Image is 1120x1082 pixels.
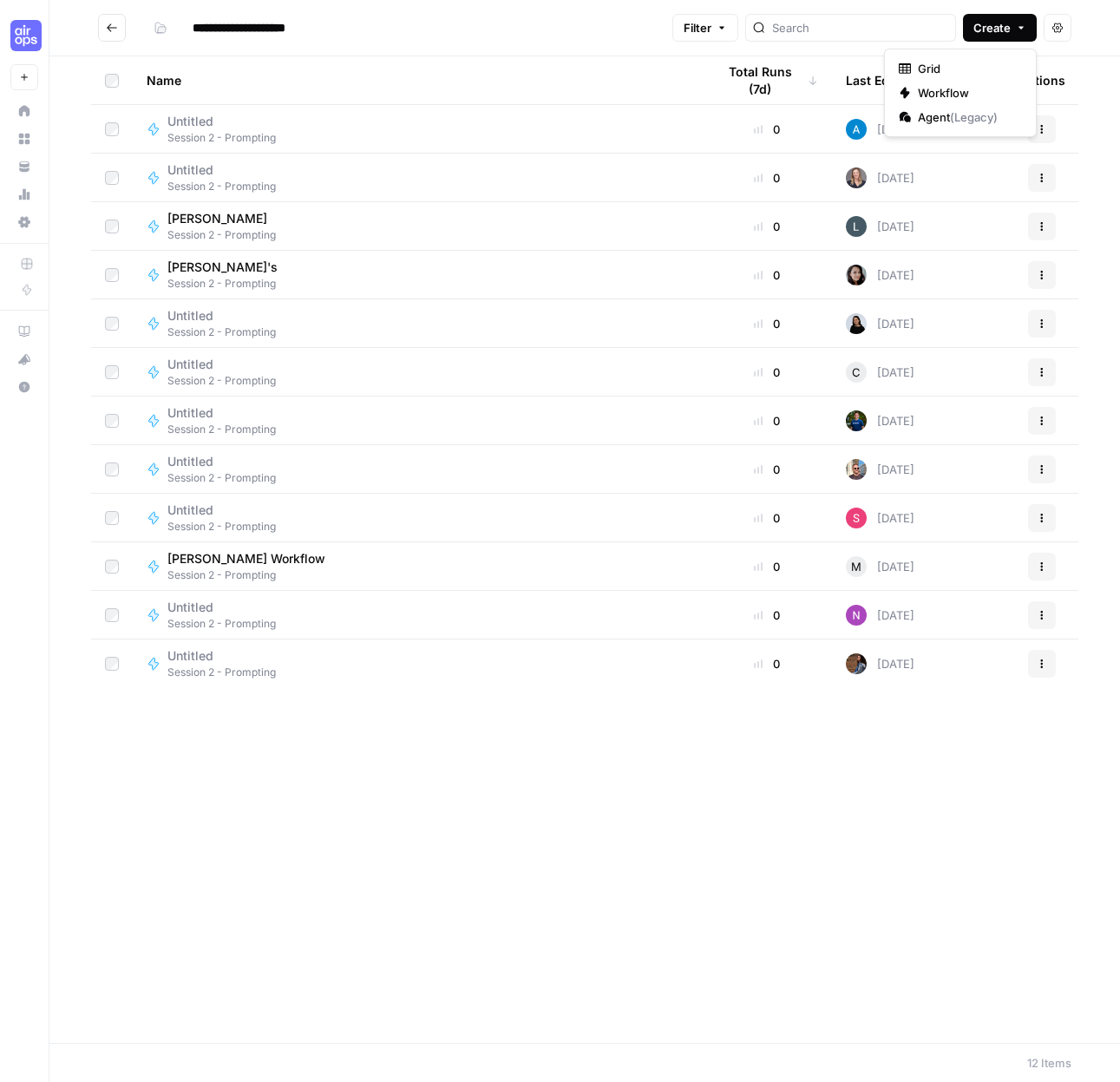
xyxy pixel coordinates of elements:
[167,470,276,486] span: Session 2 - Prompting
[167,373,276,389] span: Session 2 - Prompting
[716,56,818,104] div: Total Runs (7d)
[846,459,867,480] img: 12lpmarulu2z3pnc3j6nly8e5680
[918,108,1015,126] span: Agent
[684,19,711,36] span: Filter
[167,130,276,146] span: Session 2 - Prompting
[10,14,38,57] button: Workspace: Cohort 5
[147,113,688,146] a: UntitledSession 2 - Prompting
[716,509,818,527] div: 0
[167,453,262,470] span: Untitled
[10,208,38,236] a: Settings
[10,20,42,51] img: Cohort 5 Logo
[846,605,867,626] img: i23r1xo0cfkslokfnq6ad0n0tfrv
[716,461,818,478] div: 0
[10,373,38,401] button: Help + Support
[672,14,738,42] button: Filter
[98,14,126,42] button: Go back
[851,558,861,575] span: M
[167,422,276,437] span: Session 2 - Prompting
[147,550,688,583] a: [PERSON_NAME] WorkflowSession 2 - Prompting
[846,313,914,334] div: [DATE]
[846,313,867,334] img: vio31xwqbzqwqde1387k1bp3keqw
[10,345,38,373] button: What's new?
[167,161,262,179] span: Untitled
[147,210,688,243] a: [PERSON_NAME]Session 2 - Prompting
[918,84,1015,102] span: Workflow
[846,508,914,528] div: [DATE]
[10,97,38,125] a: Home
[846,362,914,383] div: [DATE]
[10,153,38,180] a: Your Data
[716,412,818,430] div: 0
[167,210,267,227] span: [PERSON_NAME]
[10,318,38,345] a: AirOps Academy
[846,410,867,431] img: 68soq3pkptmntqpesssmmm5ejrlv
[716,218,818,235] div: 0
[716,607,818,624] div: 0
[167,616,276,632] span: Session 2 - Prompting
[167,325,276,340] span: Session 2 - Prompting
[884,49,1037,137] div: Create
[167,599,262,616] span: Untitled
[147,502,688,534] a: UntitledSession 2 - Prompting
[716,655,818,672] div: 0
[852,364,861,381] span: C
[167,356,262,373] span: Untitled
[846,265,914,285] div: [DATE]
[846,216,867,237] img: eo9lktsprry8209vkn7ycobjpxcc
[147,161,688,194] a: UntitledSession 2 - Prompting
[1019,56,1065,104] div: Actions
[147,307,688,340] a: UntitledSession 2 - Prompting
[846,216,914,237] div: [DATE]
[147,56,688,104] div: Name
[716,121,818,138] div: 0
[973,19,1011,36] span: Create
[167,227,281,243] span: Session 2 - Prompting
[167,567,339,583] span: Session 2 - Prompting
[716,169,818,187] div: 0
[147,259,688,292] a: [PERSON_NAME]'sSession 2 - Prompting
[147,647,688,680] a: UntitledSession 2 - Prompting
[147,356,688,389] a: UntitledSession 2 - Prompting
[167,179,276,194] span: Session 2 - Prompting
[147,453,688,486] a: UntitledSession 2 - Prompting
[772,19,948,36] input: Search
[846,265,867,285] img: 0od0somutai3rosqwdkhgswflu93
[846,167,867,188] img: u13gwt194sd4qc1jrypxg1l0agas
[846,459,914,480] div: [DATE]
[167,113,262,130] span: Untitled
[918,60,1015,77] span: Grid
[11,346,37,372] div: What's new?
[950,110,998,124] span: ( Legacy )
[716,266,818,284] div: 0
[167,519,276,534] span: Session 2 - Prompting
[716,558,818,575] div: 0
[167,550,325,567] span: [PERSON_NAME] Workflow
[167,276,291,292] span: Session 2 - Prompting
[846,56,912,104] div: Last Edited
[10,180,38,208] a: Usage
[846,653,867,674] img: awj6ga5l37uips87mhndydh57ioo
[716,315,818,332] div: 0
[846,167,914,188] div: [DATE]
[147,404,688,437] a: UntitledSession 2 - Prompting
[846,410,914,431] div: [DATE]
[167,259,278,276] span: [PERSON_NAME]'s
[167,647,262,665] span: Untitled
[846,119,914,140] div: [DATE]
[167,665,276,680] span: Session 2 - Prompting
[963,14,1037,42] button: Create
[167,307,262,325] span: Untitled
[846,605,914,626] div: [DATE]
[846,653,914,674] div: [DATE]
[716,364,818,381] div: 0
[167,404,262,422] span: Untitled
[167,502,262,519] span: Untitled
[1027,1054,1071,1072] div: 12 Items
[846,556,914,577] div: [DATE]
[147,599,688,632] a: UntitledSession 2 - Prompting
[846,508,867,528] img: vzoxpr10yq92cb4da9zzk9ss2qah
[846,119,867,140] img: o3cqybgnmipr355j8nz4zpq1mc6x
[10,125,38,153] a: Browse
